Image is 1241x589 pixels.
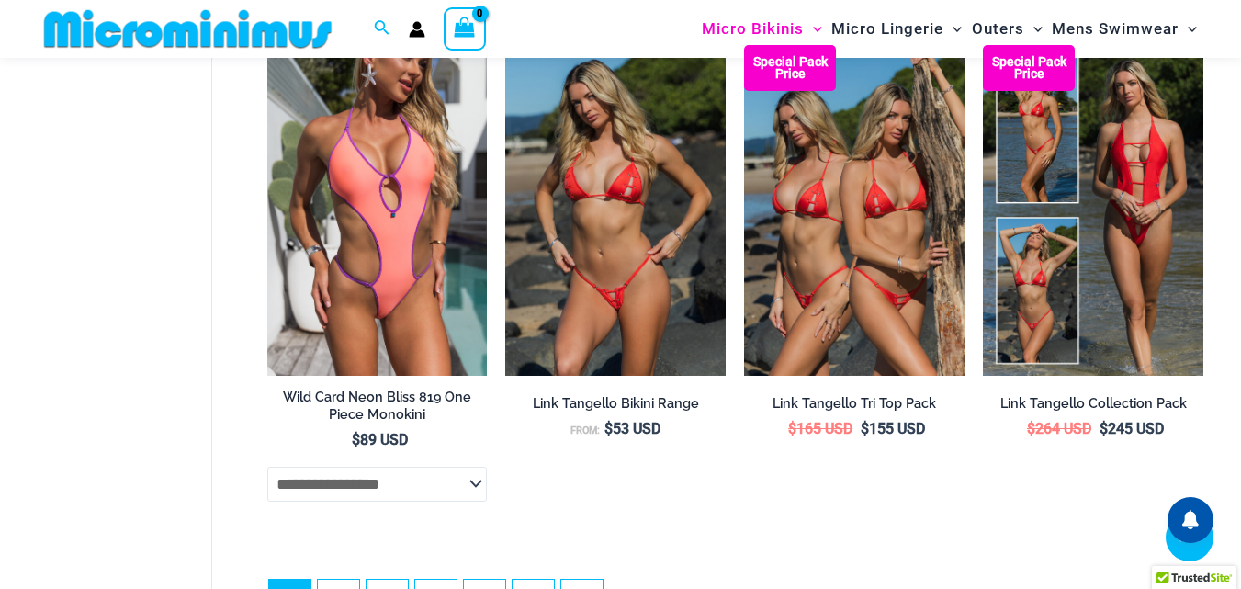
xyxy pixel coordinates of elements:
a: Link Tangello Bikini Range [505,395,726,419]
span: Micro Lingerie [831,6,943,52]
span: Menu Toggle [804,6,822,52]
span: Micro Bikinis [702,6,804,52]
img: Wild Card Neon Bliss 819 One Piece 04 [267,45,488,376]
span: Outers [972,6,1024,52]
h2: Link Tangello Bikini Range [505,395,726,413]
span: $ [352,431,360,448]
h2: Link Tangello Collection Pack [983,395,1203,413]
a: Link Tangello Tri Top Pack [744,395,965,419]
a: Mens SwimwearMenu ToggleMenu Toggle [1047,6,1202,52]
span: $ [788,420,796,437]
bdi: 165 USD [788,420,852,437]
img: Bikini Pack [744,45,965,376]
span: $ [1027,420,1035,437]
a: OutersMenu ToggleMenu Toggle [967,6,1047,52]
h2: Link Tangello Tri Top Pack [744,395,965,413]
a: Micro BikinisMenu ToggleMenu Toggle [697,6,827,52]
bdi: 264 USD [1027,420,1091,437]
bdi: 53 USD [604,420,660,437]
a: Account icon link [409,21,425,38]
a: Collection Pack Collection Pack BCollection Pack B [983,45,1203,376]
img: MM SHOP LOGO FLAT [37,8,339,50]
b: Special Pack Price [983,56,1075,80]
a: Micro LingerieMenu ToggleMenu Toggle [827,6,966,52]
bdi: 155 USD [861,420,925,437]
a: Link Tangello 3070 Tri Top 4580 Micro 01Link Tangello 8650 One Piece Monokini 12Link Tangello 865... [505,45,726,376]
span: $ [604,420,613,437]
span: $ [861,420,869,437]
img: Link Tangello 3070 Tri Top 4580 Micro 01 [505,45,726,376]
a: Wild Card Neon Bliss 819 One Piece Monokini [267,389,488,430]
span: Menu Toggle [1024,6,1043,52]
span: Mens Swimwear [1052,6,1179,52]
h2: Wild Card Neon Bliss 819 One Piece Monokini [267,389,488,423]
a: Bikini Pack Bikini Pack BBikini Pack B [744,45,965,376]
span: From: [570,425,600,436]
b: Special Pack Price [744,56,836,80]
a: Search icon link [374,17,390,40]
a: View Shopping Cart, empty [444,7,486,50]
span: $ [1100,420,1108,437]
bdi: 245 USD [1100,420,1164,437]
a: Wild Card Neon Bliss 819 One Piece 04Wild Card Neon Bliss 819 One Piece 05Wild Card Neon Bliss 81... [267,45,488,376]
a: Link Tangello Collection Pack [983,395,1203,419]
span: Menu Toggle [1179,6,1197,52]
span: Menu Toggle [943,6,962,52]
img: Collection Pack [983,45,1203,376]
bdi: 89 USD [352,431,408,448]
nav: Site Navigation [694,3,1204,55]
